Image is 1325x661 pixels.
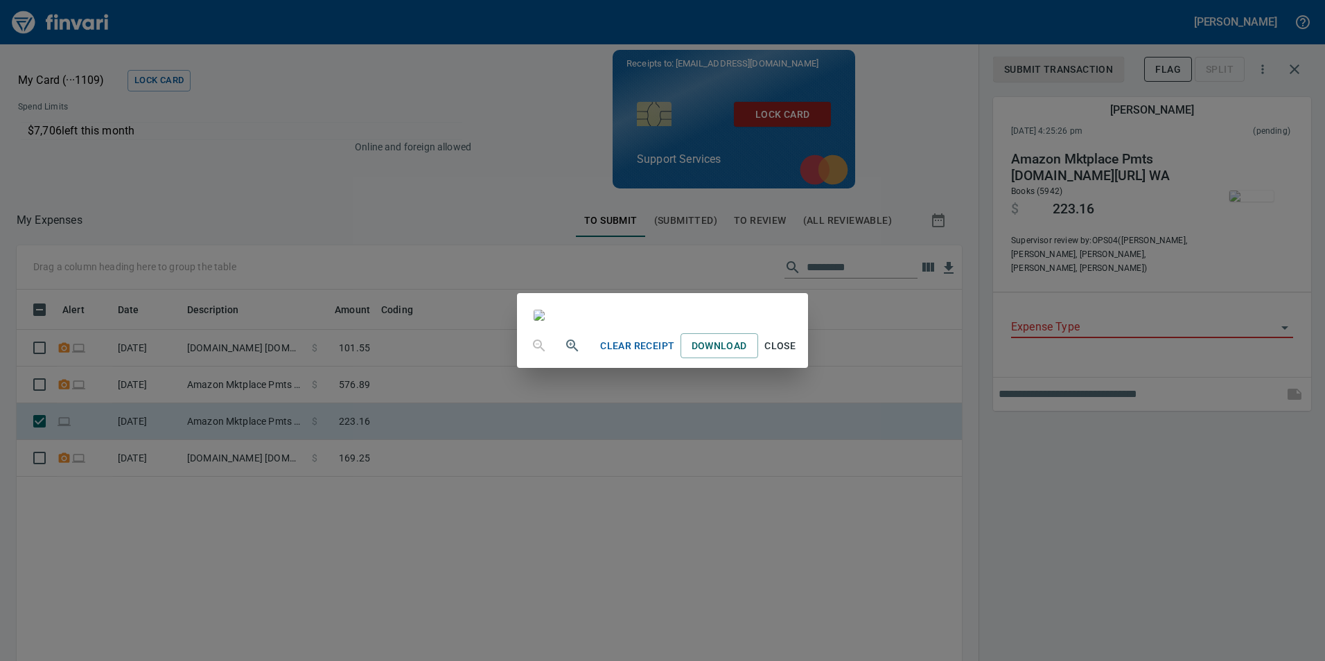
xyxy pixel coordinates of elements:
[595,333,680,359] button: Clear Receipt
[764,337,797,355] span: Close
[681,333,758,359] a: Download
[600,337,674,355] span: Clear Receipt
[534,310,545,321] img: receipts%2Ftapani%2F2025-09-18%2FhHr4pQ9rZQXg0bIVbTbB0Wu9arr1__oxTtMrrSVlYXKSqZfKol_1.jpg
[692,337,747,355] span: Download
[758,333,802,359] button: Close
